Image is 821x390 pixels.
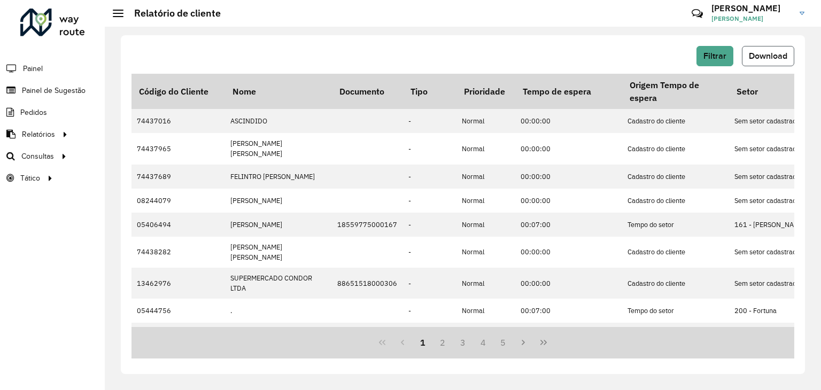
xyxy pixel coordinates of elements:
td: Normal [456,189,515,213]
button: 4 [473,332,493,353]
td: - [403,268,456,299]
td: 00:00:00 [515,133,622,164]
span: [PERSON_NAME] [711,14,792,24]
td: 74437965 [131,133,225,164]
td: 13462976 [131,268,225,299]
td: [PERSON_NAME] [225,189,332,213]
td: Cadastro do cliente [622,189,729,213]
td: [PERSON_NAME] [PERSON_NAME] [225,237,332,268]
td: - [403,133,456,164]
span: Painel de Sugestão [22,85,86,96]
td: Normal [456,237,515,268]
td: 00:00:00 [515,268,622,299]
span: Download [749,51,787,60]
td: Normal [456,165,515,189]
th: Código do Cliente [131,74,225,109]
td: - [403,189,456,213]
span: Consultas [21,151,54,162]
td: ............ [225,323,332,347]
td: - [403,165,456,189]
td: 00:07:00 [515,299,622,323]
button: Download [742,46,794,66]
span: Pedidos [20,107,47,118]
button: 2 [432,332,453,353]
td: Normal [456,133,515,164]
button: 3 [453,332,473,353]
td: FELINTRO [PERSON_NAME] [225,165,332,189]
td: Normal [456,213,515,237]
td: 00:00:00 [515,165,622,189]
td: 88651518000306 [332,268,403,299]
td: ASCINDIDO [225,109,332,133]
td: SUPERMERCADO CONDOR LTDA [225,268,332,299]
button: 1 [413,332,433,353]
h3: [PERSON_NAME] [711,3,792,13]
td: Tempo do setor [622,323,729,347]
td: Normal [456,268,515,299]
span: Painel [23,63,43,74]
span: Tático [20,173,40,184]
td: . [225,299,332,323]
h2: Relatório de cliente [123,7,221,19]
td: 74437689 [131,165,225,189]
th: Prioridade [456,74,515,109]
td: Normal [456,323,515,347]
td: - [403,323,456,347]
td: Cadastro do cliente [622,133,729,164]
th: Origem Tempo de espera [622,74,729,109]
td: - [403,109,456,133]
td: 05456515 [131,323,225,347]
td: 00:07:00 [515,323,622,347]
th: Nome [225,74,332,109]
td: 00:00:00 [515,109,622,133]
td: 05406494 [131,213,225,237]
td: - [403,299,456,323]
td: 00:07:00 [515,213,622,237]
td: - [403,237,456,268]
th: Tipo [403,74,456,109]
button: Filtrar [696,46,733,66]
td: 74438282 [131,237,225,268]
td: Cadastro do cliente [622,109,729,133]
td: Normal [456,109,515,133]
td: 74437016 [131,109,225,133]
td: - [403,213,456,237]
span: Relatórios [22,129,55,140]
td: Normal [456,299,515,323]
td: Cadastro do cliente [622,237,729,268]
th: Documento [332,74,403,109]
td: 00:00:00 [515,189,622,213]
td: [PERSON_NAME] [PERSON_NAME] [225,133,332,164]
td: Cadastro do cliente [622,268,729,299]
td: Tempo do setor [622,213,729,237]
td: 00:00:00 [515,237,622,268]
span: Filtrar [703,51,726,60]
button: Last Page [533,332,554,353]
td: Tempo do setor [622,299,729,323]
td: [PERSON_NAME] [225,213,332,237]
button: Next Page [513,332,533,353]
td: 05444756 [131,299,225,323]
td: 18559775000167 [332,213,403,237]
td: Cadastro do cliente [622,165,729,189]
a: Contato Rápido [686,2,709,25]
td: 08244079 [131,189,225,213]
button: 5 [493,332,514,353]
th: Tempo de espera [515,74,622,109]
